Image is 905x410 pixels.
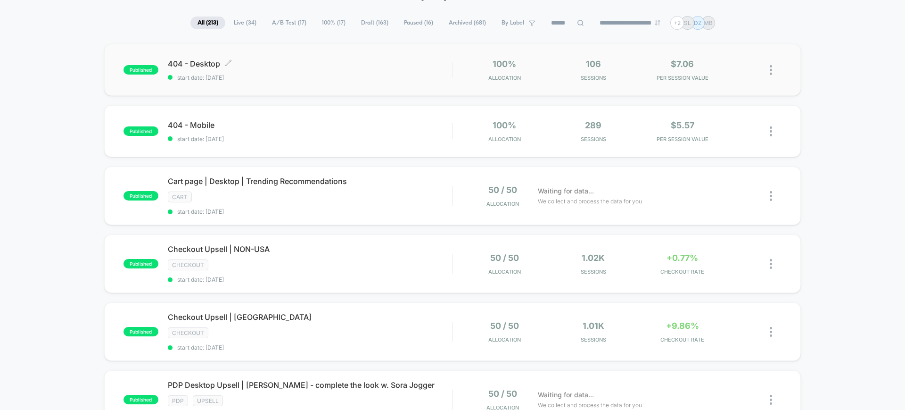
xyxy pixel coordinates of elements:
span: Upsell [193,395,223,406]
span: PDP Desktop Upsell | [PERSON_NAME] - complete the look w. Sora Jogger [168,380,452,390]
span: PER SESSION VALUE [640,75,724,81]
span: 100% ( 17 ) [315,17,353,29]
span: Sessions [551,268,636,275]
span: Archived ( 681 ) [442,17,493,29]
span: start date: [DATE] [168,135,452,142]
span: $7.06 [671,59,694,69]
span: published [123,259,158,268]
span: Allocation [488,336,521,343]
span: Paused ( 16 ) [397,17,440,29]
span: start date: [DATE] [168,344,452,351]
span: 106 [586,59,601,69]
span: CHECKOUT RATE [640,336,724,343]
p: DZ [694,19,702,26]
span: 404 - Mobile [168,120,452,130]
span: published [123,65,158,75]
span: Waiting for data... [538,186,594,196]
span: We collect and process the data for you [538,401,642,410]
span: Waiting for data... [538,390,594,400]
span: 50 / 50 [490,321,519,331]
p: MB [704,19,713,26]
span: start date: [DATE] [168,74,452,81]
span: start date: [DATE] [168,276,452,283]
div: + 2 [670,16,684,30]
span: start date: [DATE] [168,208,452,215]
img: close [770,126,772,136]
img: end [655,20,660,25]
span: PDP [168,395,188,406]
span: +0.77% [666,253,698,263]
img: close [770,327,772,337]
img: close [770,191,772,201]
span: Checkout Upsell | [GEOGRAPHIC_DATA] [168,312,452,322]
span: 100% [493,59,516,69]
span: published [123,126,158,136]
span: published [123,395,158,404]
span: $5.57 [671,120,694,130]
span: Cart page | Desktop | Trending Recommendations [168,176,452,186]
span: 100% [493,120,516,130]
span: Checkout [168,327,208,338]
span: CHECKOUT RATE [640,268,724,275]
span: Sessions [551,136,636,142]
span: Allocation [488,136,521,142]
span: Sessions [551,75,636,81]
p: SL [684,19,691,26]
span: By Label [502,19,524,26]
img: close [770,395,772,405]
span: 404 - Desktop [168,59,452,68]
span: A/B Test ( 17 ) [265,17,313,29]
span: We collect and process the data for you [538,197,642,206]
img: close [770,259,772,269]
span: 289 [585,120,601,130]
span: 1.02k [582,253,605,263]
span: 1.01k [583,321,604,331]
span: All ( 213 ) [190,17,225,29]
span: published [123,327,158,336]
span: PER SESSION VALUE [640,136,724,142]
span: Allocation [486,201,519,207]
span: Draft ( 163 ) [354,17,395,29]
img: close [770,65,772,75]
span: 50 / 50 [488,185,517,195]
span: 50 / 50 [490,253,519,263]
span: Checkout [168,259,208,270]
span: Allocation [488,268,521,275]
span: cart [168,192,192,202]
span: 50 / 50 [488,389,517,399]
span: Live ( 34 ) [227,17,263,29]
span: Sessions [551,336,636,343]
span: published [123,191,158,201]
span: Checkout Upsell | NON-USA [168,244,452,254]
span: +9.86% [666,321,699,331]
span: Allocation [488,75,521,81]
